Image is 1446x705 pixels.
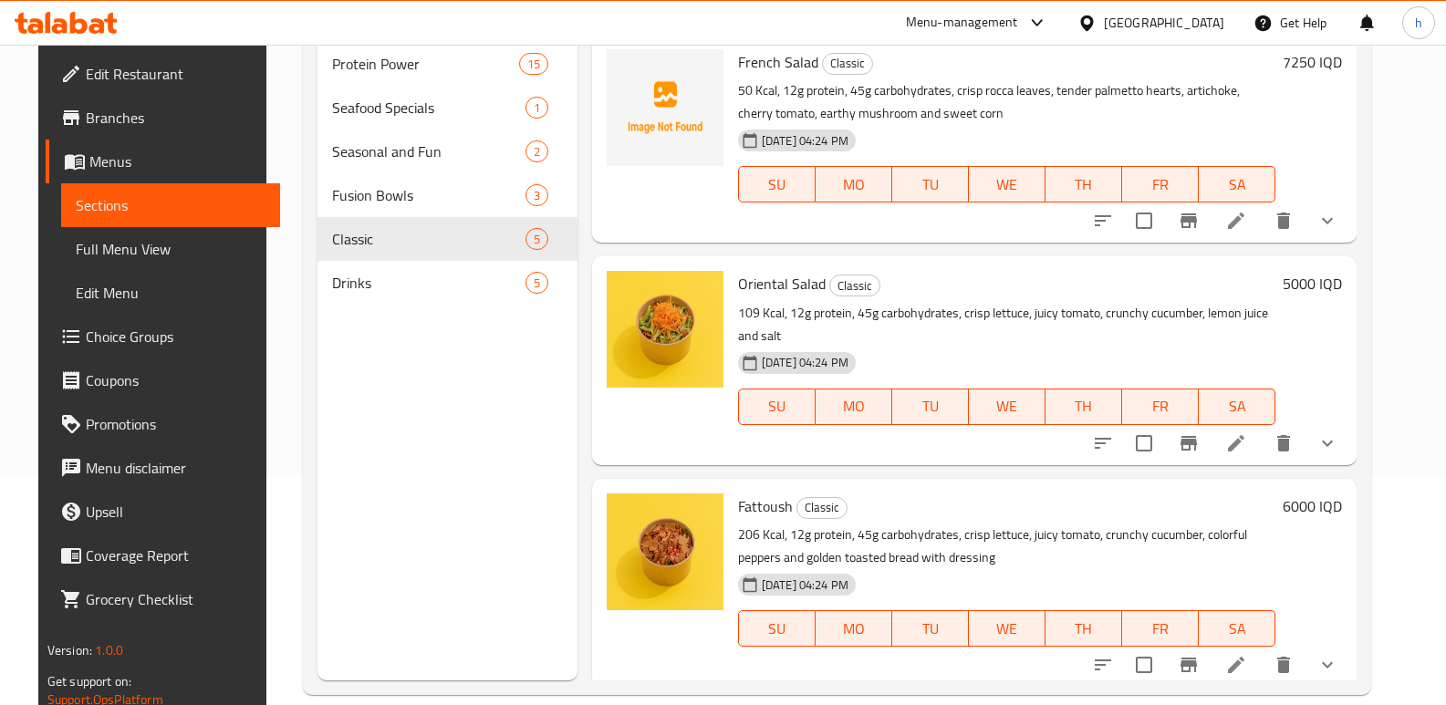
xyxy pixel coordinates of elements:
span: [DATE] 04:24 PM [754,576,856,594]
span: Classic [823,53,872,74]
button: sort-choices [1081,199,1125,243]
span: Branches [86,107,265,129]
span: Edit Restaurant [86,63,265,85]
p: 206 Kcal, 12g protein, 45g carbohydrates, crisp lettuce, juicy tomato, crunchy cucumber, colorful... [738,524,1275,569]
span: Upsell [86,501,265,523]
span: Promotions [86,413,265,435]
span: Choice Groups [86,326,265,347]
span: 5 [526,231,547,248]
div: items [525,97,548,119]
span: FR [1129,616,1191,642]
button: delete [1262,421,1306,465]
a: Branches [46,96,280,140]
div: Drinks5 [317,261,577,305]
a: Grocery Checklist [46,577,280,621]
span: Menu disclaimer [86,457,265,479]
button: delete [1262,199,1306,243]
div: Fusion Bowls3 [317,173,577,217]
button: sort-choices [1081,421,1125,465]
span: Edit Menu [76,282,265,304]
span: Protein Power [332,53,518,75]
span: SU [746,393,808,420]
span: [DATE] 04:24 PM [754,132,856,150]
span: TH [1053,171,1115,198]
div: [GEOGRAPHIC_DATA] [1104,13,1224,33]
button: SA [1199,610,1275,647]
a: Edit Restaurant [46,52,280,96]
a: Edit menu item [1225,210,1247,232]
h6: 6000 IQD [1283,493,1342,519]
button: TU [892,610,969,647]
span: Select to update [1125,646,1163,684]
a: Full Menu View [61,227,280,271]
span: MO [823,616,885,642]
div: Seafood Specials1 [317,86,577,130]
button: FR [1122,610,1199,647]
h6: 7250 IQD [1283,49,1342,75]
span: Seafood Specials [332,97,525,119]
button: TU [892,389,969,425]
button: SU [738,610,816,647]
button: Branch-specific-item [1167,643,1211,687]
div: Seasonal and Fun [332,140,525,162]
span: SU [746,616,808,642]
span: 15 [520,56,547,73]
span: Menus [89,150,265,172]
span: Classic [332,228,525,250]
a: Upsell [46,490,280,534]
svg: Show Choices [1316,654,1338,676]
span: Get support on: [47,669,131,693]
a: Menu disclaimer [46,446,280,490]
div: Classic [822,53,873,75]
div: Menu-management [906,12,1018,34]
div: Protein Power15 [317,42,577,86]
img: French Salad [607,49,723,166]
span: FR [1129,393,1191,420]
span: Grocery Checklist [86,588,265,610]
span: WE [976,171,1038,198]
span: MO [823,171,885,198]
button: MO [816,610,892,647]
span: TU [900,171,962,198]
button: SU [738,166,816,202]
a: Edit menu item [1225,432,1247,454]
span: Classic [797,497,847,518]
span: Select to update [1125,424,1163,462]
span: SU [746,171,808,198]
button: show more [1306,643,1349,687]
a: Menus [46,140,280,183]
button: SA [1199,166,1275,202]
button: SU [738,389,816,425]
a: Choice Groups [46,315,280,358]
span: Sections [76,194,265,216]
p: 50 Kcal, 12g protein, 45g carbohydrates, crisp rocca leaves, tender palmetto hearts, artichoke, c... [738,79,1275,125]
button: show more [1306,421,1349,465]
span: 2 [526,143,547,161]
span: Oriental Salad [738,270,826,297]
div: Classic [796,497,848,519]
div: items [525,272,548,294]
span: Coupons [86,369,265,391]
span: Drinks [332,272,525,294]
span: TH [1053,616,1115,642]
div: items [525,140,548,162]
span: [DATE] 04:24 PM [754,354,856,371]
button: TH [1045,166,1122,202]
button: FR [1122,166,1199,202]
button: MO [816,389,892,425]
a: Sections [61,183,280,227]
span: Classic [830,275,879,296]
span: Fattoush [738,492,793,520]
span: 1.0.0 [95,638,123,662]
span: French Salad [738,48,818,76]
span: SA [1206,171,1268,198]
button: WE [969,389,1045,425]
svg: Show Choices [1316,210,1338,232]
button: TH [1045,389,1122,425]
span: FR [1129,171,1191,198]
a: Edit Menu [61,271,280,315]
button: Branch-specific-item [1167,199,1211,243]
button: delete [1262,643,1306,687]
